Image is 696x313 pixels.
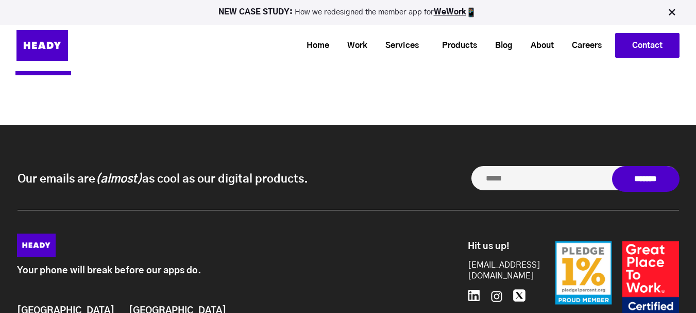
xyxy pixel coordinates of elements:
i: (almost) [95,173,142,185]
p: How we redesigned the member app for [5,7,691,18]
img: Heady_Logo_Web-01 (1) [17,234,56,257]
div: Navigation Menu [94,33,680,58]
a: WeWork [434,8,466,16]
a: [EMAIL_ADDRESS][DOMAIN_NAME] [468,260,530,282]
a: Home [294,36,334,55]
p: Our emails are as cool as our digital products. [18,171,308,187]
img: app emoji [466,7,477,18]
img: Close Bar [667,7,677,18]
a: Blog [482,36,518,55]
p: Your phone will break before our apps do. [17,266,421,276]
a: Contact [616,34,679,57]
strong: NEW CASE STUDY: [218,8,295,16]
img: Heady_Logo_Web-01 (1) [16,30,68,61]
a: Products [429,36,482,55]
a: Careers [559,36,607,55]
a: Services [372,36,424,55]
a: About [518,36,559,55]
a: Work [334,36,372,55]
h6: Hit us up! [468,241,530,253]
